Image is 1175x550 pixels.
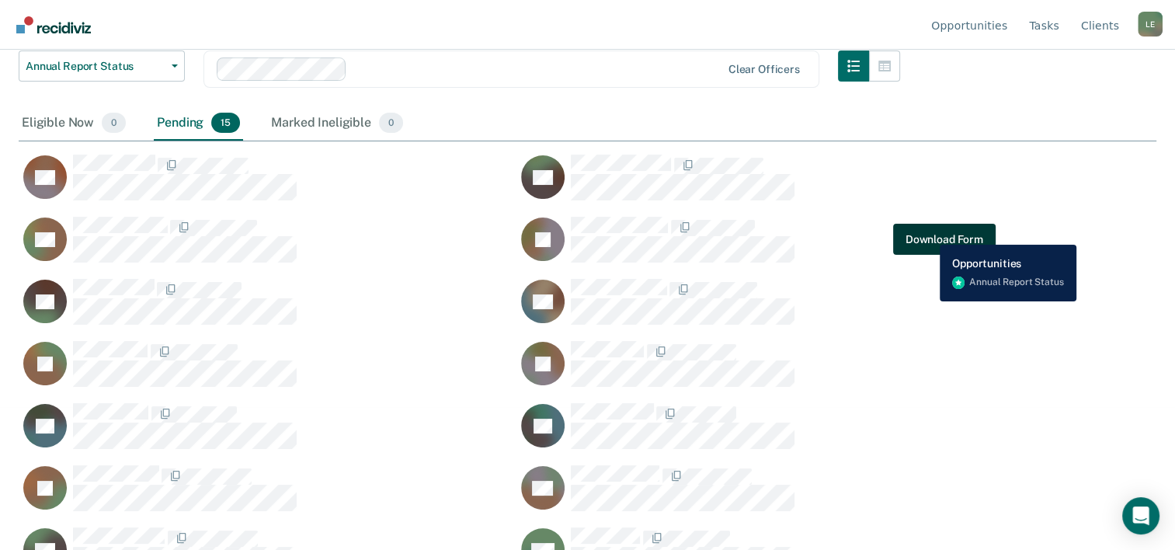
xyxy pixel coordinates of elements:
button: Download Form [893,224,996,255]
div: Marked Ineligible0 [268,106,406,141]
a: Navigate to form link [893,224,996,255]
div: CaseloadOpportunityCell-01634795 [19,216,516,278]
span: 0 [379,113,403,133]
div: Open Intercom Messenger [1122,497,1159,534]
div: Pending15 [154,106,243,141]
div: CaseloadOpportunityCell-05743059 [516,465,1014,527]
div: CaseloadOpportunityCell-03122711 [516,402,1014,465]
div: CaseloadOpportunityCell-03303234 [516,154,1014,216]
span: 15 [211,113,240,133]
div: CaseloadOpportunityCell-01865610 [516,216,1014,278]
button: Annual Report Status [19,50,185,82]
span: 0 [102,113,126,133]
div: CaseloadOpportunityCell-03695382 [19,154,516,216]
img: Recidiviz [16,16,91,33]
div: CaseloadOpportunityCell-06954037 [516,340,1014,402]
div: CaseloadOpportunityCell-03951475 [516,278,1014,340]
button: Profile dropdown button [1138,12,1163,37]
div: Clear officers [728,63,800,76]
div: CaseloadOpportunityCell-08444697 [19,465,516,527]
div: CaseloadOpportunityCell-01488320 [19,340,516,402]
div: L E [1138,12,1163,37]
div: CaseloadOpportunityCell-01840316 [19,278,516,340]
span: Annual Report Status [26,60,165,73]
div: CaseloadOpportunityCell-04147467 [19,402,516,465]
div: Eligible Now0 [19,106,129,141]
